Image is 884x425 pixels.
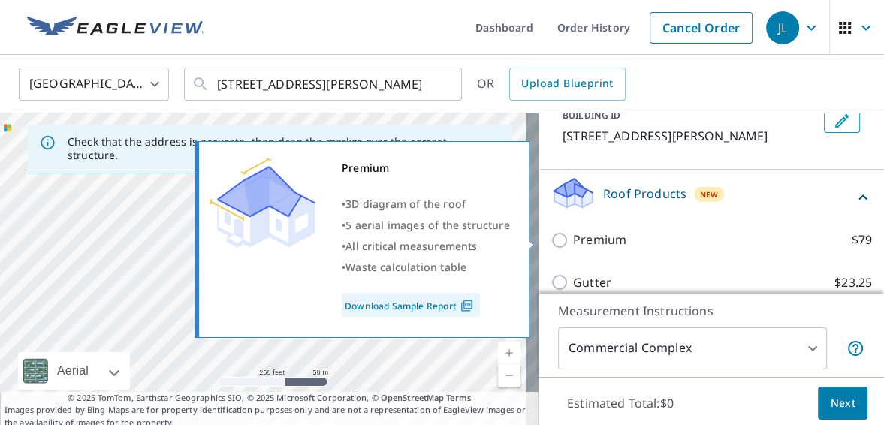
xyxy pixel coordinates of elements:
[573,273,611,292] p: Gutter
[217,63,431,105] input: Search by address or latitude-longitude
[558,327,827,369] div: Commercial Complex
[345,197,466,211] span: 3D diagram of the roof
[477,68,626,101] div: OR
[498,364,520,387] a: Current Level 17, Zoom Out
[563,127,818,145] p: [STREET_ADDRESS][PERSON_NAME]
[68,135,462,162] p: Check that the address is accurate, then drag the marker over the correct structure.
[381,392,444,403] a: OpenStreetMap
[834,273,872,292] p: $23.25
[345,218,509,232] span: 5 aerial images of the structure
[27,17,204,39] img: EV Logo
[852,231,872,249] p: $79
[345,260,466,274] span: Waste calculation table
[210,158,315,248] img: Premium
[846,339,864,357] span: Each building may require a separate measurement report; if so, your account will be billed per r...
[342,293,480,317] a: Download Sample Report
[509,68,625,101] a: Upload Blueprint
[342,215,510,236] div: •
[342,257,510,278] div: •
[650,12,753,44] a: Cancel Order
[766,11,799,44] div: JL
[19,63,169,105] div: [GEOGRAPHIC_DATA]
[457,299,477,312] img: Pdf Icon
[68,392,471,405] span: © 2025 TomTom, Earthstar Geographics SIO, © 2025 Microsoft Corporation, ©
[521,74,613,93] span: Upload Blueprint
[824,109,860,133] button: Edit building 1
[830,394,855,413] span: Next
[551,176,872,219] div: Roof ProductsNew
[342,236,510,257] div: •
[53,352,93,390] div: Aerial
[558,302,864,320] p: Measurement Instructions
[573,231,626,249] p: Premium
[446,392,471,403] a: Terms
[342,158,510,179] div: Premium
[555,387,686,420] p: Estimated Total: $0
[700,188,719,200] span: New
[342,194,510,215] div: •
[563,109,620,122] p: BUILDING ID
[603,185,686,203] p: Roof Products
[498,342,520,364] a: Current Level 17, Zoom In
[18,352,130,390] div: Aerial
[345,239,477,253] span: All critical measurements
[818,387,867,420] button: Next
